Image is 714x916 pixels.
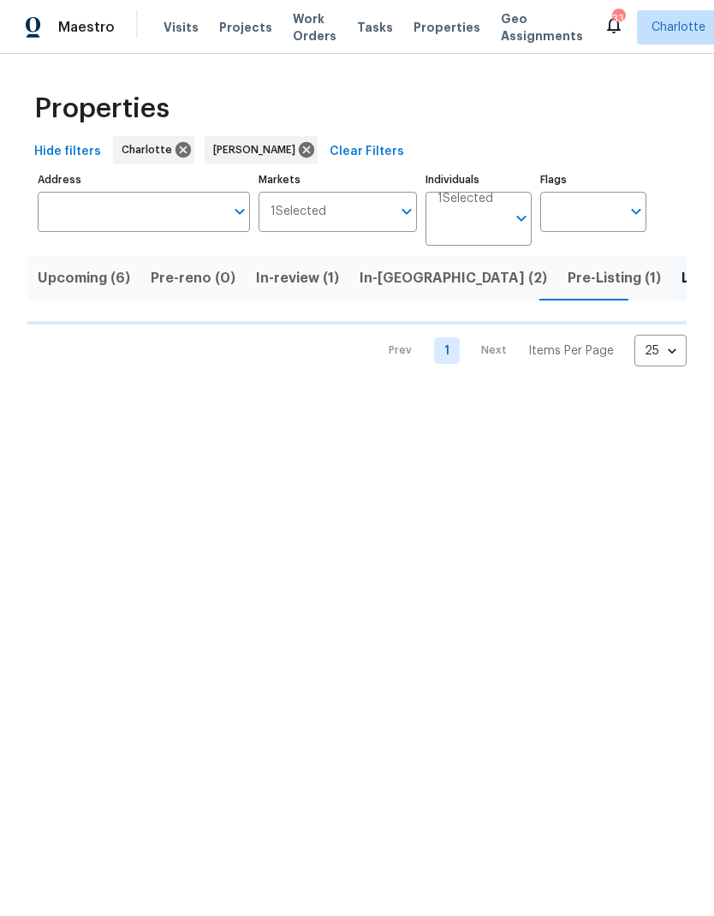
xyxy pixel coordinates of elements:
span: Work Orders [293,10,336,45]
button: Open [509,206,533,230]
button: Clear Filters [323,136,411,168]
p: Items Per Page [528,342,614,360]
span: Pre-Listing (1) [568,266,661,290]
button: Open [228,199,252,223]
div: 33 [612,10,624,27]
span: Properties [34,100,170,117]
label: Flags [540,175,646,185]
span: Maestro [58,19,115,36]
span: Hide filters [34,141,101,163]
div: 25 [634,329,687,373]
button: Open [624,199,648,223]
span: Charlotte [122,141,179,158]
span: Visits [164,19,199,36]
span: In-[GEOGRAPHIC_DATA] (2) [360,266,547,290]
label: Individuals [425,175,532,185]
a: Goto page 1 [434,337,460,364]
span: Charlotte [652,19,705,36]
div: [PERSON_NAME] [205,136,318,164]
span: In-review (1) [256,266,339,290]
span: Clear Filters [330,141,404,163]
nav: Pagination Navigation [372,335,687,366]
span: Properties [414,19,480,36]
button: Hide filters [27,136,108,168]
label: Markets [259,175,418,185]
label: Address [38,175,250,185]
button: Open [395,199,419,223]
span: 1 Selected [271,205,326,219]
span: [PERSON_NAME] [213,141,302,158]
span: Tasks [357,21,393,33]
span: Pre-reno (0) [151,266,235,290]
span: Upcoming (6) [38,266,130,290]
div: Charlotte [113,136,194,164]
span: Projects [219,19,272,36]
span: 1 Selected [437,192,493,206]
span: Geo Assignments [501,10,583,45]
